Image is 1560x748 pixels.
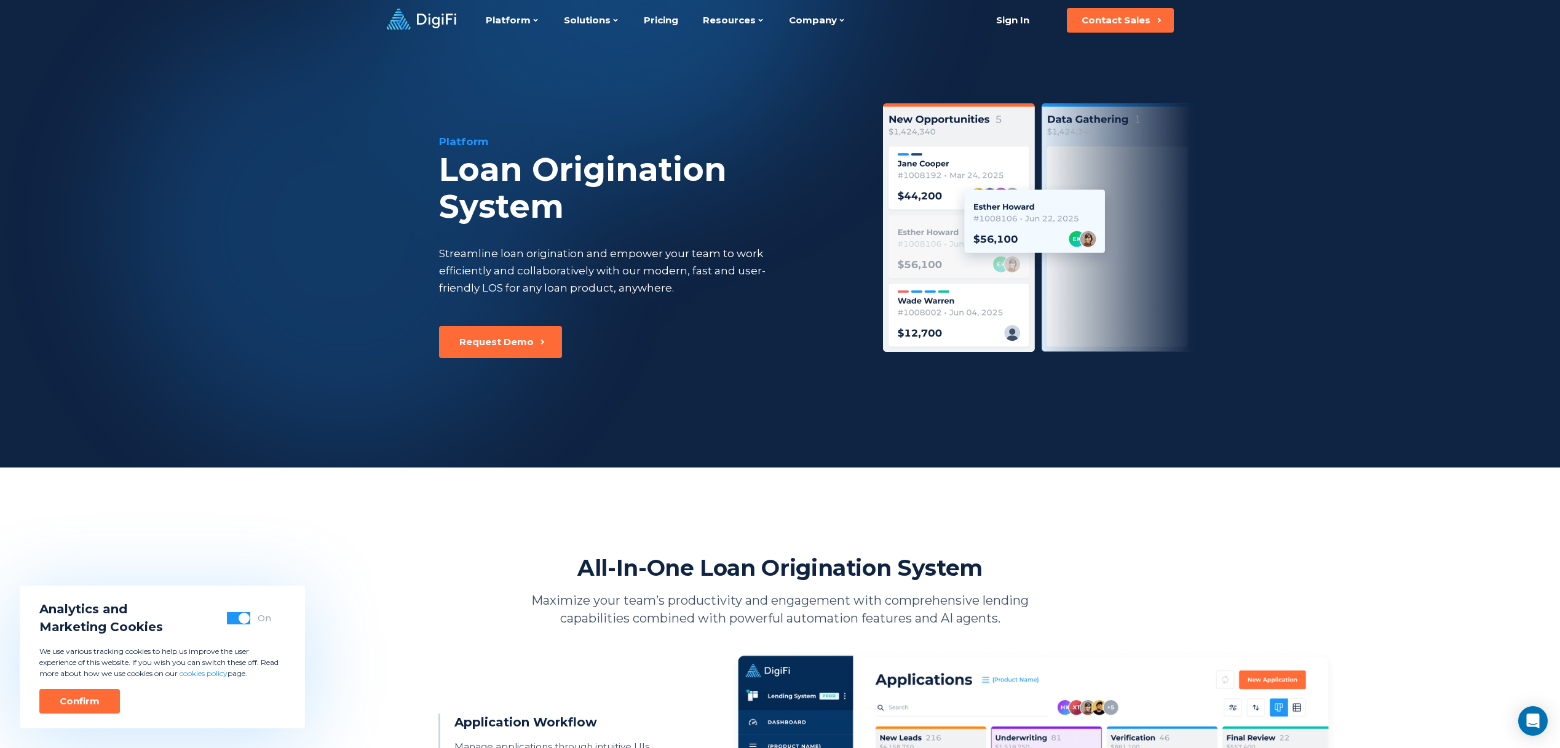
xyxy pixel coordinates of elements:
[258,612,271,624] div: On
[577,554,983,582] h2: All-In-One Loan Origination System
[39,646,285,679] p: We use various tracking cookies to help us improve the user experience of this website. If you wi...
[439,151,852,225] div: Loan Origination System
[60,695,100,707] div: Confirm
[180,669,228,678] a: cookies policy
[439,245,788,296] div: Streamline loan origination and empower your team to work efficiently and collaboratively with ou...
[439,326,562,358] button: Request Demo
[1067,8,1174,33] button: Contact Sales
[39,600,163,618] span: Analytics and
[454,714,678,731] h3: Application Workflow
[513,592,1048,627] p: Maximize your team’s productivity and engagement with comprehensive lending capabilities combined...
[459,336,534,348] div: Request Demo
[39,689,120,714] button: Confirm
[1082,14,1150,26] div: Contact Sales
[981,8,1045,33] a: Sign In
[39,618,163,636] span: Marketing Cookies
[1518,706,1548,736] div: Open Intercom Messenger
[439,134,852,149] div: Platform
